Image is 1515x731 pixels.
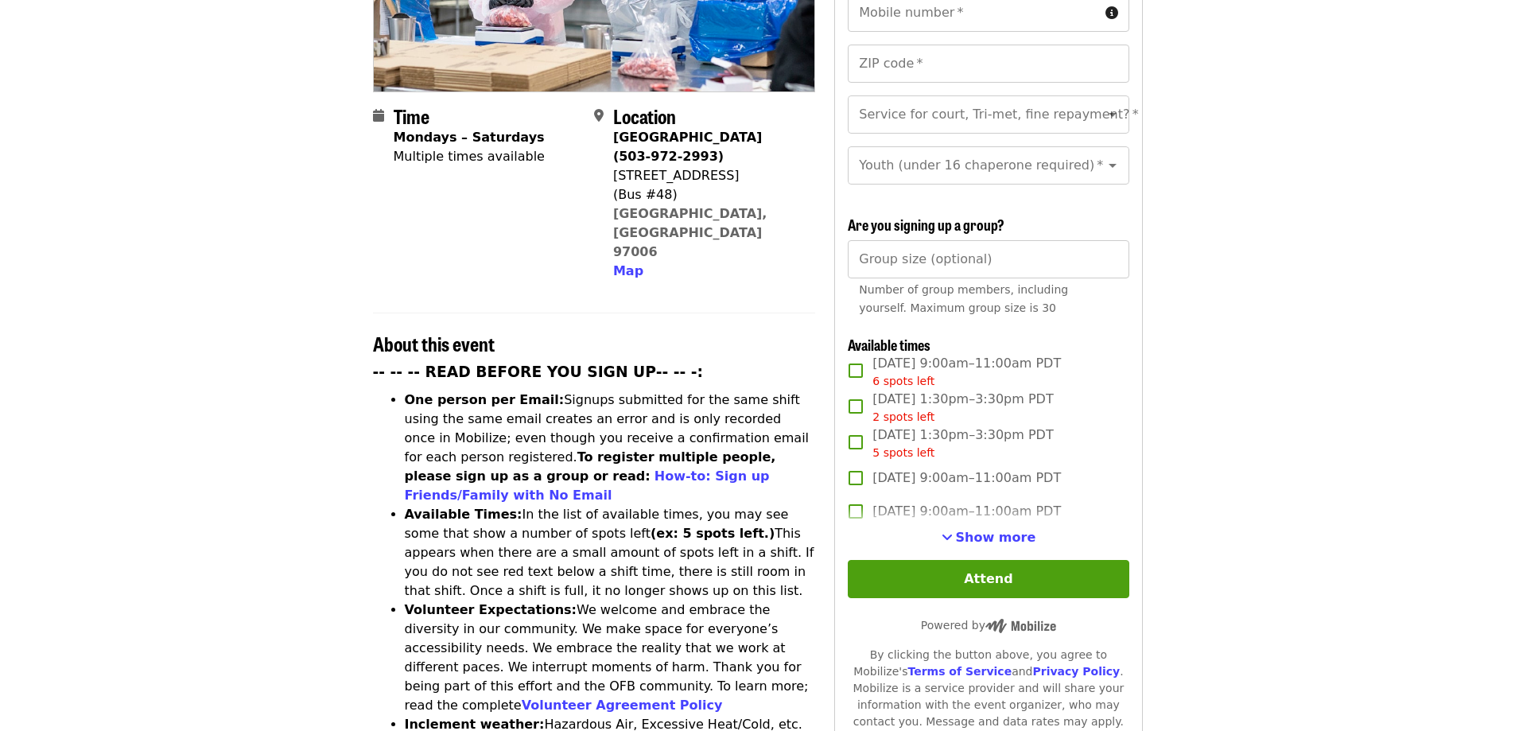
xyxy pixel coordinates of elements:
a: Terms of Service [907,665,1012,678]
span: About this event [373,329,495,357]
button: See more timeslots [942,528,1036,547]
button: Map [613,262,643,281]
span: Map [613,263,643,278]
span: Show more [956,530,1036,545]
span: Location [613,102,676,130]
span: [DATE] 1:30pm–3:30pm PDT [872,390,1053,426]
li: In the list of available times, you may see some that show a number of spots left This appears wh... [405,505,816,601]
div: [STREET_ADDRESS] [613,166,802,185]
strong: Available Times: [405,507,522,522]
div: (Bus #48) [613,185,802,204]
a: Volunteer Agreement Policy [522,698,723,713]
strong: To register multiple people, please sign up as a group or read: [405,449,776,484]
button: Open [1101,154,1124,177]
span: [DATE] 9:00am–11:00am PDT [872,469,1061,488]
strong: One person per Email: [405,392,565,407]
strong: [GEOGRAPHIC_DATA] (503-972-2993) [613,130,762,164]
span: Powered by [921,619,1056,632]
div: Multiple times available [394,147,545,166]
strong: Volunteer Expectations: [405,602,577,617]
i: circle-info icon [1105,6,1118,21]
strong: Mondays – Saturdays [394,130,545,145]
span: Time [394,102,429,130]
a: How-to: Sign up Friends/Family with No Email [405,469,770,503]
span: 5 spots left [872,446,934,459]
i: calendar icon [373,108,384,123]
a: Privacy Policy [1032,665,1120,678]
strong: (ex: 5 spots left.) [651,526,775,541]
span: Available times [848,334,930,355]
a: [GEOGRAPHIC_DATA], [GEOGRAPHIC_DATA] 97006 [613,206,767,259]
span: [DATE] 9:00am–11:00am PDT [872,502,1061,521]
button: Attend [848,560,1128,598]
span: 2 spots left [872,410,934,423]
span: Are you signing up a group? [848,214,1004,235]
li: Signups submitted for the same shift using the same email creates an error and is only recorded o... [405,391,816,505]
span: 6 spots left [872,375,934,387]
button: Open [1101,103,1124,126]
span: Number of group members, including yourself. Maximum group size is 30 [859,283,1068,314]
span: [DATE] 9:00am–11:00am PDT [872,354,1061,390]
span: [DATE] 1:30pm–3:30pm PDT [872,426,1053,461]
img: Powered by Mobilize [985,619,1056,633]
li: We welcome and embrace the diversity in our community. We make space for everyone’s accessibility... [405,601,816,715]
strong: -- -- -- READ BEFORE YOU SIGN UP-- -- -: [373,364,704,380]
input: ZIP code [848,45,1128,83]
input: [object Object] [848,240,1128,278]
i: map-marker-alt icon [594,108,604,123]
